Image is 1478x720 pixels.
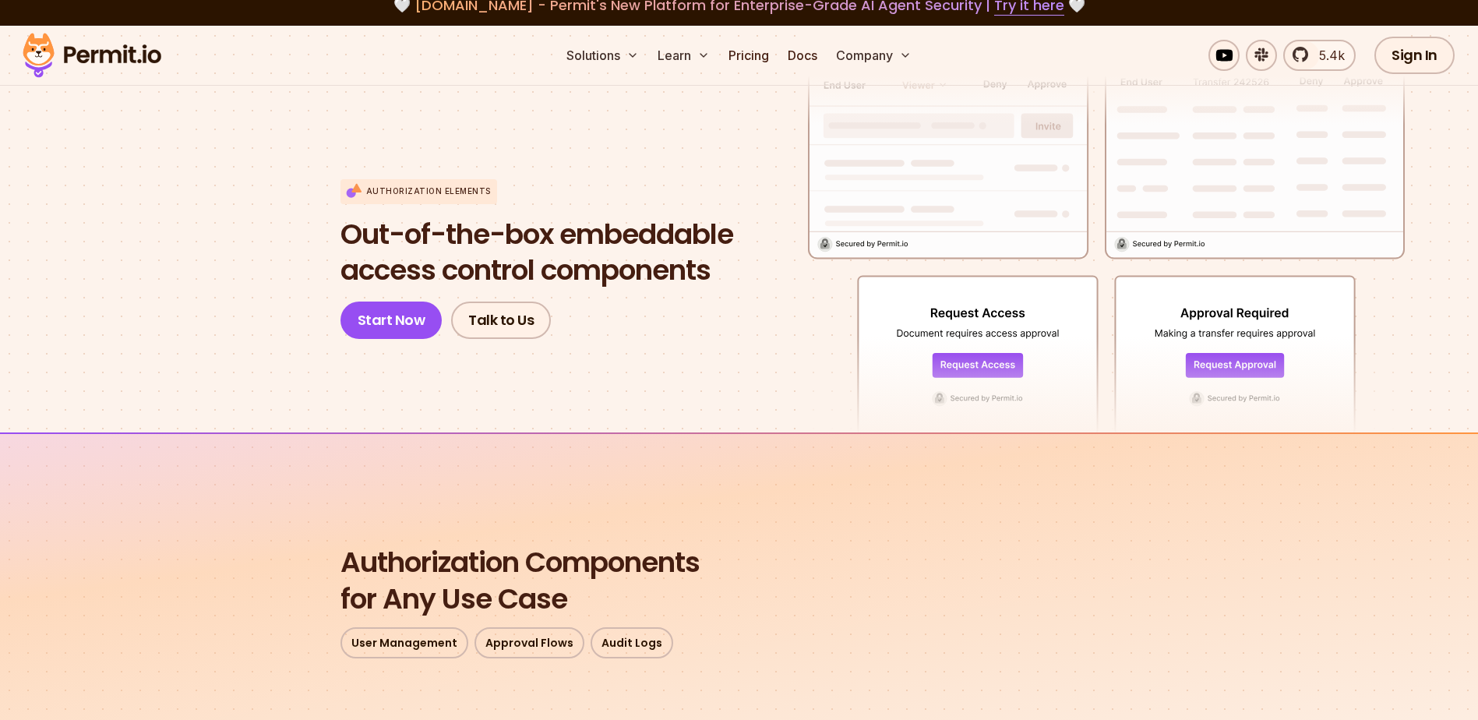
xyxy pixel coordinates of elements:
[560,40,645,71] button: Solutions
[474,627,584,658] a: Approval Flows
[651,40,716,71] button: Learn
[340,545,1138,581] span: Authorization Components
[340,302,443,339] a: Start Now
[366,185,491,197] p: Authorization Elements
[591,627,673,658] a: Audit Logs
[451,302,551,339] a: Talk to Us
[340,217,733,253] span: Out-of-the-box embeddable
[1310,46,1345,65] span: 5.4k
[1374,37,1455,74] a: Sign In
[1283,40,1356,71] a: 5.4k
[722,40,775,71] a: Pricing
[340,217,733,290] h1: access control components
[16,29,168,82] img: Permit logo
[830,40,918,71] button: Company
[781,40,824,71] a: Docs
[340,627,468,658] a: User Management
[340,545,1138,618] h2: for Any Use Case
